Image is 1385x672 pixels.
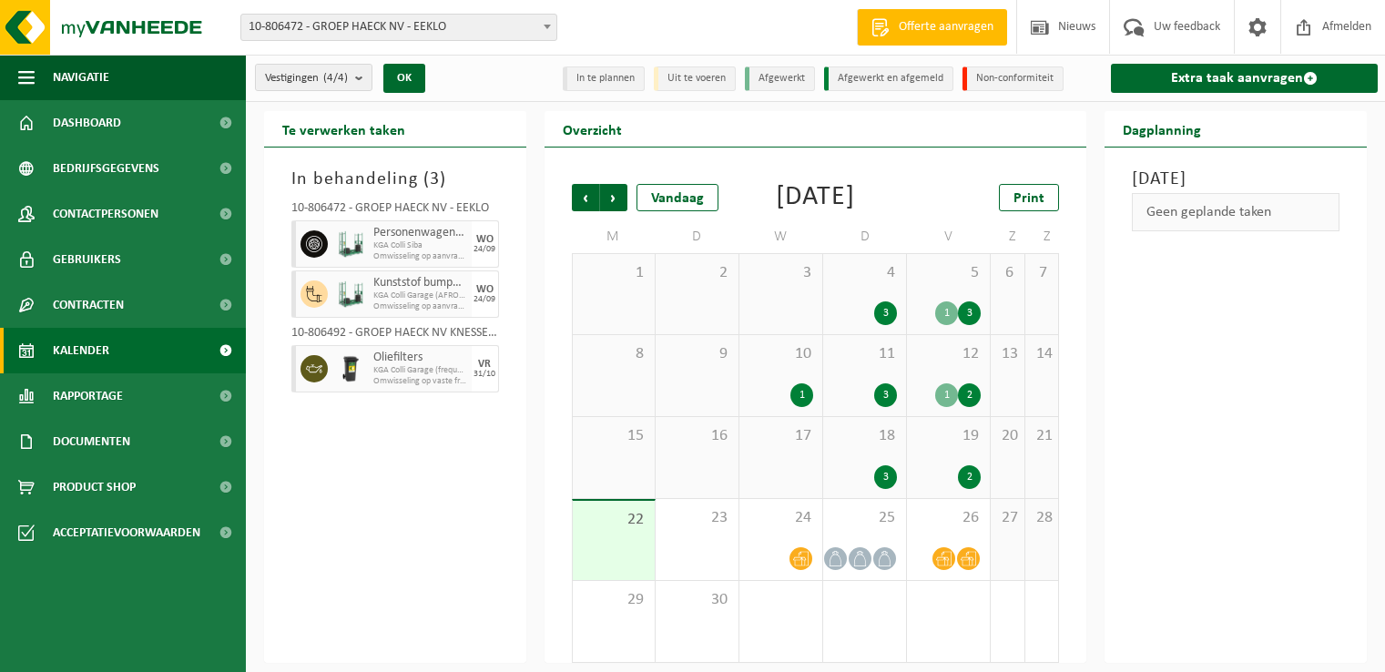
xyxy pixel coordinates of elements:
count: (4/4) [323,72,348,84]
span: 10-806472 - GROEP HAECK NV - EEKLO [240,14,557,41]
div: 1 [935,301,958,325]
span: 26 [916,508,981,528]
td: V [907,220,991,253]
span: KGA Colli Garage (AFROEP) [373,290,467,301]
h3: In behandeling ( ) [291,166,499,193]
div: 3 [874,383,897,407]
div: WO [476,284,494,295]
span: Documenten [53,419,130,464]
span: 8 [582,344,646,364]
div: 31/10 [474,370,495,379]
div: Geen geplande taken [1132,193,1339,231]
div: 10-806492 - GROEP HAECK NV KNESSELARE - AALTER [291,327,499,345]
span: 5 [916,263,981,283]
div: WO [476,234,494,245]
span: 27 [1000,508,1014,528]
span: Bedrijfsgegevens [53,146,159,191]
span: 2 [665,263,729,283]
span: 17 [749,426,813,446]
span: 23 [665,508,729,528]
li: Afgewerkt en afgemeld [824,66,953,91]
span: 11 [832,344,897,364]
div: 10-806472 - GROEP HAECK NV - EEKLO [291,202,499,220]
span: Dashboard [53,100,121,146]
span: Omwisseling op vaste frequentie (incl. verwerking) [373,376,467,387]
span: Vestigingen [265,65,348,92]
div: VR [478,359,491,370]
td: W [739,220,823,253]
span: 29 [582,590,646,610]
span: 3 [749,263,813,283]
h2: Overzicht [545,111,640,147]
div: [DATE] [776,184,855,211]
button: Vestigingen(4/4) [255,64,372,91]
span: 6 [1000,263,1014,283]
img: WB-0240-HPE-BK-01 [337,355,364,382]
h2: Te verwerken taken [264,111,423,147]
td: D [656,220,739,253]
span: Rapportage [53,373,123,419]
span: 3 [430,170,440,188]
img: PB-MR-5000-C2 [337,230,364,258]
span: Print [1013,191,1044,206]
span: 20 [1000,426,1014,446]
div: 2 [958,465,981,489]
li: Non-conformiteit [962,66,1064,91]
span: 21 [1034,426,1050,446]
span: Gebruikers [53,237,121,282]
span: Kalender [53,328,109,373]
td: Z [1025,220,1060,253]
h2: Dagplanning [1105,111,1219,147]
button: OK [383,64,425,93]
span: Omwisseling op aanvraag (incl. verwerking) [373,301,467,312]
td: Z [991,220,1024,253]
span: 10 [749,344,813,364]
a: Extra taak aanvragen [1111,64,1378,93]
span: Navigatie [53,55,109,100]
span: 19 [916,426,981,446]
td: D [823,220,907,253]
img: PB-MR-5500-MET-GN-01 [337,280,364,308]
span: Offerte aanvragen [894,18,998,36]
span: Kunststof bumpers [373,276,467,290]
span: 9 [665,344,729,364]
td: M [572,220,656,253]
div: 3 [958,301,981,325]
span: Oliefilters [373,351,467,365]
span: Omwisseling op aanvraag - op geplande route [373,251,467,262]
span: 24 [749,508,813,528]
div: 1 [790,383,813,407]
span: 22 [582,510,646,530]
h3: [DATE] [1132,166,1339,193]
span: 10-806472 - GROEP HAECK NV - EEKLO [241,15,556,40]
span: 7 [1034,263,1050,283]
a: Offerte aanvragen [857,9,1007,46]
span: KGA Colli Siba [373,240,467,251]
span: 30 [665,590,729,610]
li: Uit te voeren [654,66,736,91]
span: 25 [832,508,897,528]
div: 2 [958,383,981,407]
div: 3 [874,301,897,325]
div: 24/09 [474,295,495,304]
span: Volgende [600,184,627,211]
li: Afgewerkt [745,66,815,91]
span: 14 [1034,344,1050,364]
span: Contactpersonen [53,191,158,237]
span: Acceptatievoorwaarden [53,510,200,555]
span: 13 [1000,344,1014,364]
span: Vorige [572,184,599,211]
span: 1 [582,263,646,283]
iframe: chat widget [9,632,304,672]
span: 4 [832,263,897,283]
div: 1 [935,383,958,407]
span: Contracten [53,282,124,328]
li: In te plannen [563,66,645,91]
span: 18 [832,426,897,446]
span: Personenwagenbanden met en zonder velg [373,226,467,240]
span: KGA Colli Garage (frequentie) [373,365,467,376]
div: 3 [874,465,897,489]
span: 12 [916,344,981,364]
div: 24/09 [474,245,495,254]
span: Product Shop [53,464,136,510]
